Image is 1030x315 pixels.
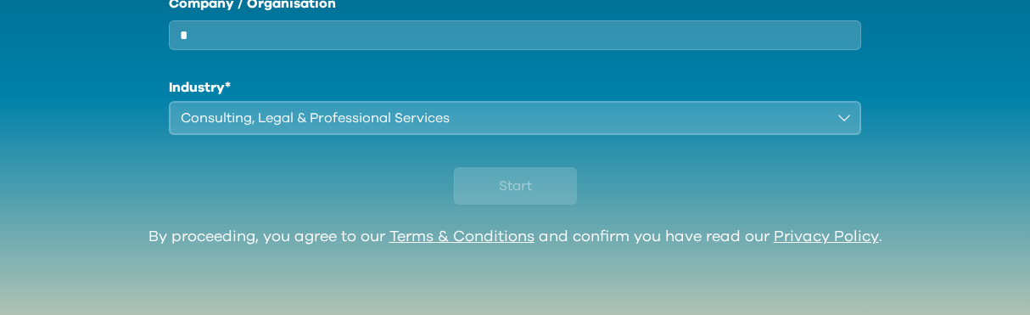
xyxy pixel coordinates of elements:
div: Consulting, Legal & Professional Services [181,108,826,128]
button: Start [454,167,577,205]
span: Start [499,176,532,196]
button: Consulting, Legal & Professional Services [169,101,861,135]
div: By proceeding, you agree to our and confirm you have read our . [148,228,882,247]
a: Privacy Policy [774,229,879,245]
a: Terms & Conditions [389,229,535,245]
h1: Industry* [169,77,861,98]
